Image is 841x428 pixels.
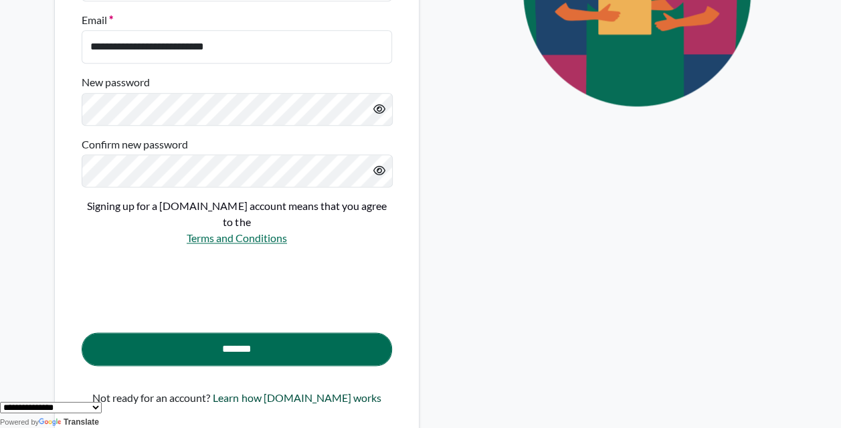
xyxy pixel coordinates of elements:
[39,418,64,427] img: Google Translate
[82,136,188,152] label: Confirm new password
[187,231,287,244] a: Terms and Conditions
[92,390,210,406] p: Not ready for an account?
[213,390,381,417] a: Learn how [DOMAIN_NAME] works
[39,417,99,427] a: Translate
[82,258,285,310] iframe: reCAPTCHA
[82,12,113,28] label: Email
[82,74,150,90] label: New password
[82,198,392,230] p: Signing up for a [DOMAIN_NAME] account means that you agree to the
